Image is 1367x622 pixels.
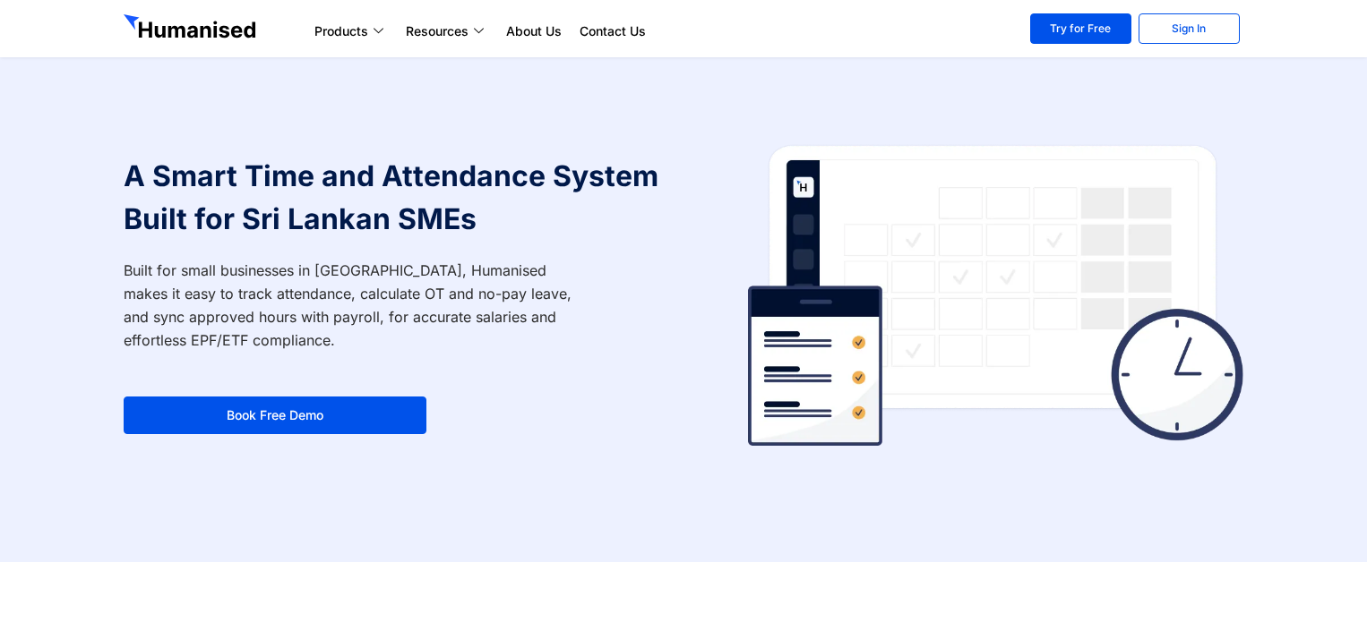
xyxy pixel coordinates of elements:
[571,21,655,42] a: Contact Us
[124,259,587,352] p: Built for small businesses in [GEOGRAPHIC_DATA], Humanised makes it easy to track attendance, cal...
[305,21,397,42] a: Products
[124,155,675,241] h1: A Smart Time and Attendance System Built for Sri Lankan SMEs
[497,21,571,42] a: About Us
[124,14,260,43] img: GetHumanised Logo
[397,21,497,42] a: Resources
[1030,13,1131,44] a: Try for Free
[124,396,426,434] a: Book Free Demo
[1139,13,1240,44] a: Sign In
